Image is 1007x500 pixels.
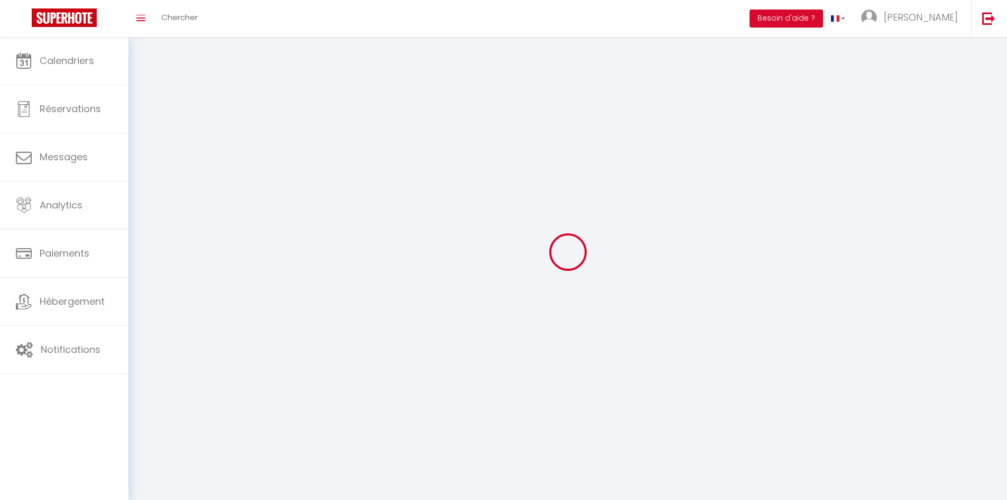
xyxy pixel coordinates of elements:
span: [PERSON_NAME] [884,11,958,24]
img: logout [982,12,995,25]
span: Réservations [40,102,101,115]
span: Paiements [40,247,89,260]
span: Chercher [161,12,198,23]
button: Besoin d'aide ? [750,10,823,28]
span: Notifications [41,343,100,356]
span: Messages [40,150,88,163]
span: Calendriers [40,54,94,67]
span: Hébergement [40,295,105,308]
img: ... [861,10,877,25]
span: Analytics [40,198,82,212]
img: Super Booking [32,8,97,27]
